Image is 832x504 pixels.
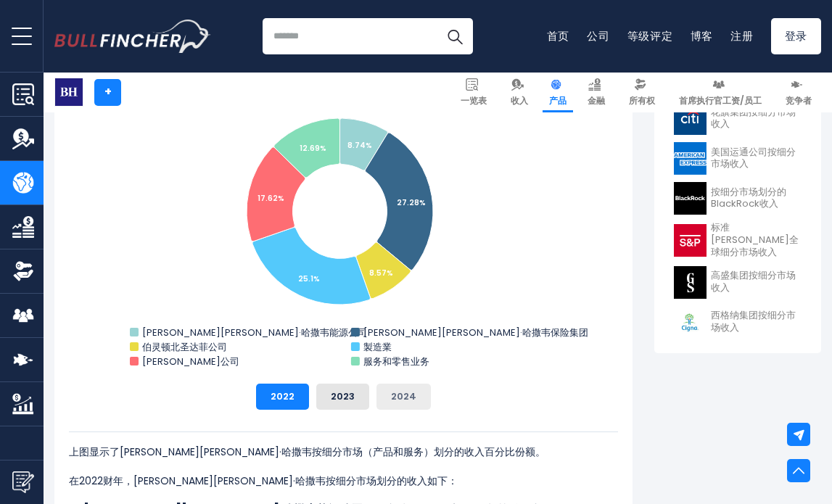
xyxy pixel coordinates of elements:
button: 搜索 [437,18,473,54]
a: 花旗集团按细分市场收入 [665,99,810,139]
span: 一览表 [461,95,487,107]
span: 按细分市场划分的BlackRock收入 [711,186,802,211]
p: 上图显示了[PERSON_NAME][PERSON_NAME]·哈撒韦按细分市场（产品和服务）划分的收入百分比份额。 [69,443,618,460]
span: 竞争者 [786,95,812,107]
img: C标志 [674,102,707,135]
p: 在2022财年，[PERSON_NAME][PERSON_NAME]·哈撒韦按细分市场划分的收入如下： [69,472,618,489]
span: 产品 [549,95,567,107]
span: 收入 [511,95,528,107]
button: 2023 [316,384,369,410]
span: 高盛集团按细分市场收入 [711,270,802,294]
a: 竞争者 [779,73,818,112]
tspan: 27.28% [397,197,426,208]
text: [PERSON_NAME]公司 [142,355,239,368]
span: 标准[PERSON_NAME]全球细分市场收入 [711,222,802,259]
tspan: 8.57% [369,268,393,278]
img: 所有权 [12,260,34,282]
span: 西格纳集团按细分市场收入 [711,310,802,334]
text: [PERSON_NAME][PERSON_NAME]·哈撒韦保险集团 [363,326,588,339]
text: 伯灵顿北圣达菲公司 [141,340,227,354]
tspan: 12.69% [300,143,326,154]
a: 产品 [543,73,573,112]
img: AXP标志 [674,142,707,175]
text: 服务和零售业务 [363,355,429,368]
img: GS标志 [674,266,707,299]
a: 公司 [587,28,610,44]
span: 金融 [588,95,605,107]
a: 美国运通公司按细分市场收入 [665,139,810,178]
img: BLK标志 [674,182,707,215]
a: 前往主页 [54,20,210,53]
button: 2024 [376,384,431,410]
a: 注册 [730,28,754,44]
a: 首席执行官工资/员工 [672,73,768,112]
a: 登录 [771,18,822,54]
img: CI标志 [674,306,707,339]
a: 所有权 [622,73,662,112]
a: 标准[PERSON_NAME]全球细分市场收入 [665,218,810,263]
a: 高盛集团按细分市场收入 [665,263,810,302]
span: 首席执行官工资/员工 [679,95,762,107]
span: 美国运通公司按细分市场收入 [711,146,802,171]
a: 博客 [691,28,714,44]
a: 按细分市场划分的BlackRock收入 [665,178,810,218]
a: 金融 [581,73,611,112]
a: 一览表 [454,73,493,112]
a: + [94,79,121,106]
tspan: 25.1% [298,273,320,284]
span: 所有权 [629,95,655,107]
tspan: 17.62% [258,193,284,204]
img: SPGI标志 [674,224,707,257]
a: 首页 [547,28,570,44]
tspan: 8.74% [347,140,372,151]
a: 收入 [504,73,535,112]
img: BRK-B标志 [55,78,83,106]
text: 製造業 [363,340,392,354]
a: 等级评定 [627,28,673,44]
img: 牛翅标志 [54,20,211,53]
svg: 伯克希尔·哈撒韦按细分市场划分的收入份额 [69,82,618,372]
span: 花旗集团按细分市场收入 [711,107,802,131]
button: 2022 [256,384,309,410]
a: 西格纳集团按细分市场收入 [665,302,810,342]
text: [PERSON_NAME][PERSON_NAME]·哈撒韦能源公司 [142,326,367,339]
